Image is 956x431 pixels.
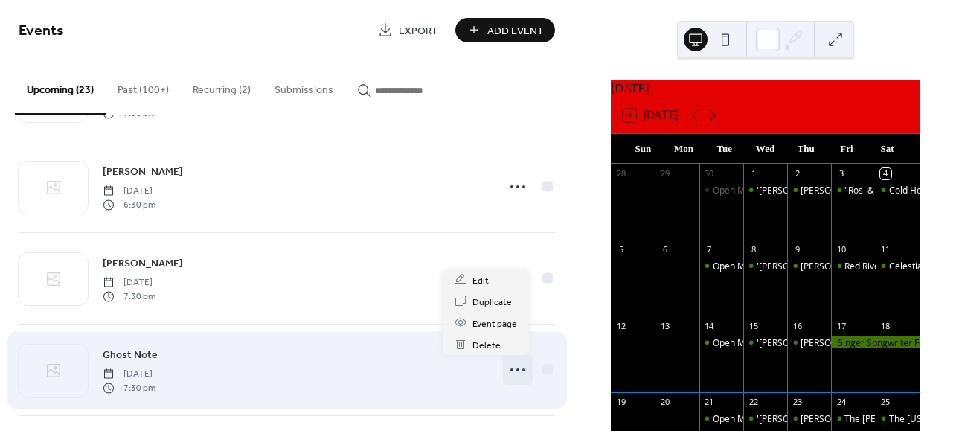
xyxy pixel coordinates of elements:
div: 14 [704,320,715,331]
div: 16 [792,320,803,331]
div: Sat [867,134,908,164]
div: 'KJ Armando' Karaoke [743,260,787,272]
div: '[PERSON_NAME] [757,336,829,349]
span: Add Event [487,23,544,39]
div: '[PERSON_NAME] [757,184,829,197]
div: [PERSON_NAME] [801,412,870,425]
div: 22 [748,397,759,408]
div: 9 [792,244,803,255]
a: Ghost Note [103,346,158,363]
div: Red River Drifters [844,260,917,272]
div: Sun [623,134,664,164]
div: [PERSON_NAME] [801,260,870,272]
div: 10 [835,244,847,255]
div: 5 [615,244,626,255]
div: 8 [748,244,759,255]
div: 23 [792,397,803,408]
div: Open Mic Night!! [699,184,743,197]
div: 18 [880,320,891,331]
div: 6 [659,244,670,255]
span: 6:30 pm [103,198,155,211]
span: Delete [472,337,501,353]
div: Open Mic Night!! [713,260,781,272]
div: Wed [745,134,786,164]
div: Tue [704,134,745,164]
div: 29 [659,168,670,179]
button: Upcoming (23) [15,60,106,115]
div: '[PERSON_NAME] [757,260,829,272]
button: Recurring (2) [181,60,263,113]
div: "Rosi & Skeeter " Duo [831,184,875,197]
span: [DATE] [103,368,155,381]
div: 13 [659,320,670,331]
div: The Texas Crawlerz [876,412,920,425]
span: [PERSON_NAME] [103,165,183,180]
div: 'KJ Armando' Karaoke [743,184,787,197]
div: Open Mic Night!! [699,260,743,272]
button: Add Event [455,18,555,42]
div: 'KJ Armando' Karaoke [743,336,787,349]
div: 3 [835,168,847,179]
div: 2 [792,168,803,179]
div: 4 [880,168,891,179]
div: Celestial Mirage [876,260,920,272]
div: The Ricke Brothers [831,412,875,425]
div: Open Mic Night!! [699,412,743,425]
button: Past (100+) [106,60,181,113]
div: Frank Iarossi [787,412,831,425]
span: [DATE] [103,185,155,198]
a: [PERSON_NAME] [103,163,183,180]
div: 'KJ Armando' Karaoke [743,412,787,425]
div: Fri [827,134,867,164]
a: Export [367,18,449,42]
div: Ryker Pantano [787,260,831,272]
div: 28 [615,168,626,179]
span: Edit [472,272,489,288]
span: Event page [472,316,517,331]
div: Red River Drifters [831,260,875,272]
div: '[PERSON_NAME] [757,412,829,425]
button: Submissions [263,60,345,113]
div: [PERSON_NAME] [801,184,870,197]
div: Open Mic Night!! [713,412,781,425]
div: The [PERSON_NAME] [844,412,932,425]
div: [DATE] [611,80,920,98]
div: Cold Heart Cash [876,184,920,197]
div: 12 [615,320,626,331]
div: 1 [748,168,759,179]
div: 25 [880,397,891,408]
div: 20 [659,397,670,408]
div: [PERSON_NAME] [801,336,870,349]
div: 11 [880,244,891,255]
span: Ghost Note [103,348,158,363]
div: 7 [704,244,715,255]
div: Thu [786,134,827,164]
span: [DATE] [103,276,155,290]
span: Events [19,16,64,45]
div: 15 [748,320,759,331]
div: Mark T. Harding [787,184,831,197]
div: Open Mic Night!! [713,184,781,197]
div: Open Mic Night!! [699,336,743,349]
div: 21 [704,397,715,408]
div: Al Monti [787,336,831,349]
span: Export [399,23,438,39]
div: Singer Songwriter Festival [831,336,920,349]
span: [PERSON_NAME] [103,256,183,272]
span: 7:30 pm [103,290,155,303]
div: 24 [835,397,847,408]
div: Open Mic Night!! [713,336,781,349]
div: 30 [704,168,715,179]
span: 7:30 pm [103,381,155,395]
div: Mon [664,134,705,164]
div: 19 [615,397,626,408]
div: 17 [835,320,847,331]
span: Duplicate [472,294,512,310]
a: [PERSON_NAME] [103,255,183,272]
